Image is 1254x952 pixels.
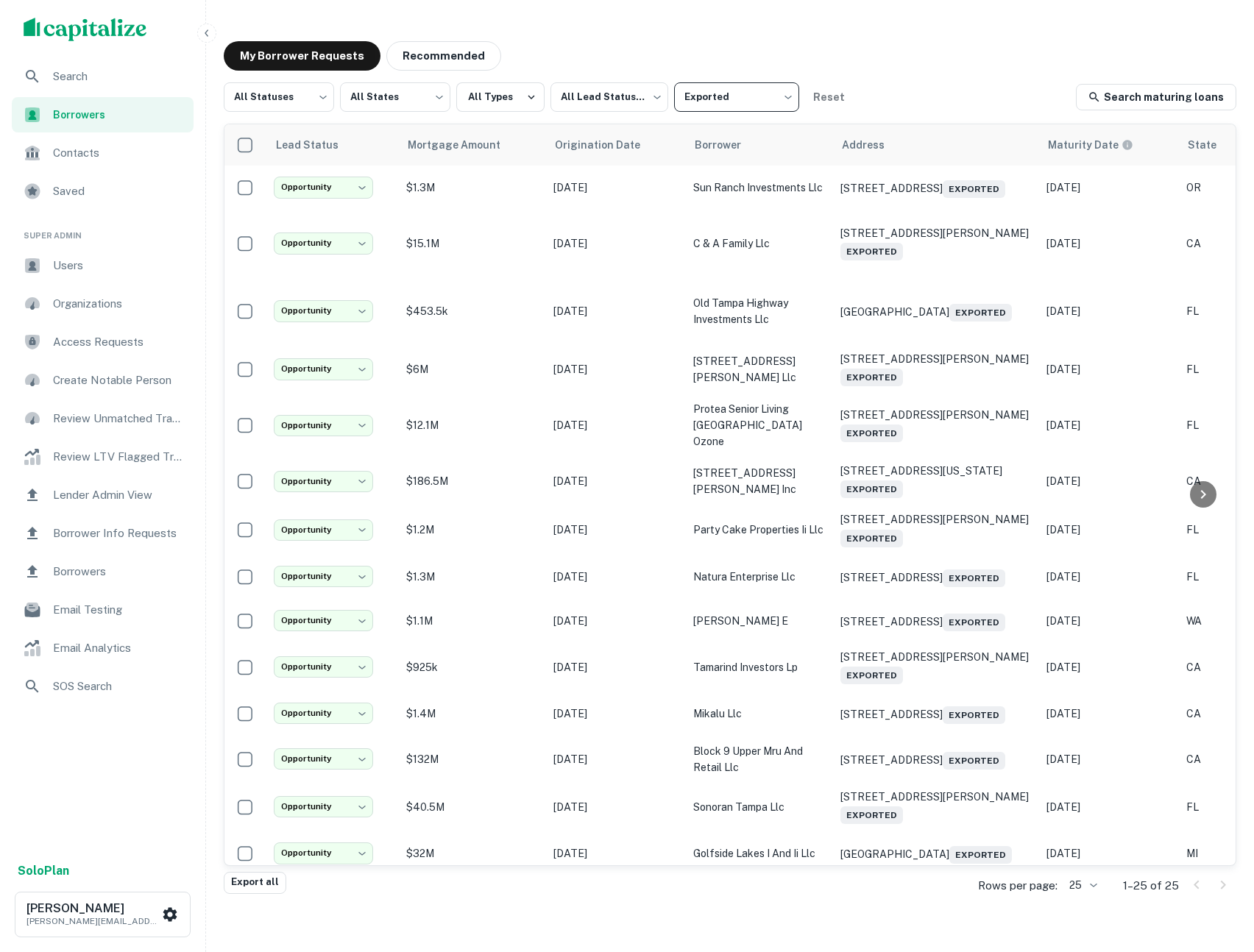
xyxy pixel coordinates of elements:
p: 1–25 of 25 [1123,877,1179,895]
p: [STREET_ADDRESS] [840,611,1032,631]
span: Exported [943,614,1005,631]
p: tamarind investors lp [693,659,826,675]
p: [DATE] [1046,417,1172,433]
p: [DATE] [1046,751,1172,767]
span: Lead Status [275,136,358,154]
p: $186.5M [406,473,539,489]
p: [STREET_ADDRESS][PERSON_NAME] [840,408,1032,442]
a: Email Analytics [12,630,194,666]
p: [GEOGRAPHIC_DATA] [840,843,1032,864]
p: [STREET_ADDRESS][PERSON_NAME] [840,790,1032,824]
span: Borrower [695,136,760,154]
p: [DATE] [553,303,679,319]
p: [STREET_ADDRESS] [840,749,1032,770]
span: Email Testing [53,601,185,619]
p: [DATE] [1046,235,1172,252]
p: [STREET_ADDRESS] [840,566,1032,587]
strong: Solo Plan [18,864,69,878]
span: Lender Admin View [53,486,185,504]
div: Opportunity [274,415,373,436]
p: [PERSON_NAME] e [693,613,826,629]
p: sonoran tampa llc [693,799,826,815]
span: Exported [840,243,903,260]
span: Borrowers [53,563,185,580]
p: [DATE] [553,613,679,629]
a: SOS Search [12,669,194,704]
a: Borrowers [12,554,194,589]
p: protea senior living [GEOGRAPHIC_DATA] ozone [693,401,826,450]
p: [DATE] [1046,706,1172,722]
div: Opportunity [274,842,373,864]
span: Mortgage Amount [408,136,520,154]
p: [DATE] [553,659,679,675]
div: Opportunity [274,519,373,541]
div: Opportunity [274,177,373,198]
div: Opportunity [274,748,373,770]
span: Maturity dates displayed may be estimated. Please contact the lender for the most accurate maturi... [1048,137,1152,153]
a: Search [12,59,194,94]
p: [STREET_ADDRESS] [840,703,1032,724]
p: $453.5k [406,303,539,319]
button: All Types [456,82,545,112]
span: Exported [943,569,1005,587]
div: Organizations [12,286,194,322]
th: Lead Status [266,124,399,166]
a: Borrower Info Requests [12,516,194,551]
p: [DATE] [1046,361,1172,377]
div: Opportunity [274,232,373,254]
a: Email Testing [12,592,194,628]
p: [PERSON_NAME][EMAIL_ADDRESS][DOMAIN_NAME] [26,914,159,928]
span: Borrower Info Requests [53,525,185,542]
p: [DATE] [553,751,679,767]
span: Origination Date [555,136,659,154]
p: [DATE] [553,235,679,252]
a: Lender Admin View [12,477,194,513]
p: $1.4M [406,706,539,722]
div: All Statuses [224,78,334,116]
span: Exported [949,846,1012,864]
div: Contacts [12,135,194,171]
p: [DATE] [1046,473,1172,489]
p: [STREET_ADDRESS][PERSON_NAME] [840,650,1032,684]
span: Exported [840,369,903,386]
a: Borrowers [12,97,194,132]
div: Chat Widget [1180,834,1254,905]
div: Opportunity [274,566,373,587]
p: [DATE] [1046,522,1172,538]
a: Review Unmatched Transactions [12,401,194,436]
p: [STREET_ADDRESS][PERSON_NAME] [840,227,1032,260]
p: [DATE] [1046,659,1172,675]
p: [DATE] [553,180,679,196]
span: Address [842,136,904,154]
div: Opportunity [274,796,373,817]
span: State [1188,136,1236,154]
li: Super Admin [12,212,194,248]
p: [STREET_ADDRESS][PERSON_NAME] llc [693,353,826,386]
th: Maturity dates displayed may be estimated. Please contact the lender for the most accurate maturi... [1039,124,1179,166]
a: Access Requests [12,324,194,360]
p: [DATE] [553,361,679,377]
span: Email Analytics [53,639,185,657]
h6: [PERSON_NAME] [26,903,159,914]
button: My Borrower Requests [224,41,380,71]
span: Exported [943,180,1005,198]
th: Borrower [686,124,833,166]
p: [STREET_ADDRESS][PERSON_NAME] [840,513,1032,547]
a: Search maturing loans [1076,84,1236,110]
a: Create Notable Person [12,363,194,398]
a: Review LTV Flagged Transactions [12,439,194,475]
span: Contacts [53,144,185,162]
div: Opportunity [274,471,373,492]
p: [DATE] [1046,569,1172,585]
div: Opportunity [274,300,373,322]
p: $1.1M [406,613,539,629]
div: Opportunity [274,656,373,678]
span: Access Requests [53,333,185,351]
span: Review LTV Flagged Transactions [53,448,185,466]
